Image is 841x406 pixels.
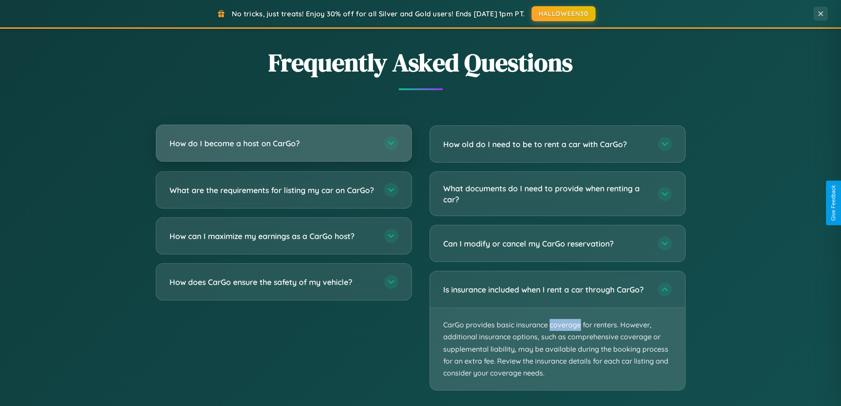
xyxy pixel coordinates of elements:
h3: How old do I need to be to rent a car with CarGo? [443,139,649,150]
h3: What are the requirements for listing my car on CarGo? [170,185,375,196]
h3: Is insurance included when I rent a car through CarGo? [443,284,649,295]
button: HALLOWEEN30 [532,6,596,21]
h3: Can I modify or cancel my CarGo reservation? [443,238,649,249]
div: Give Feedback [830,185,837,221]
h2: Frequently Asked Questions [156,46,686,80]
h3: How do I become a host on CarGo? [170,138,375,149]
span: No tricks, just treats! Enjoy 30% off for all Silver and Gold users! Ends [DATE] 1pm PT. [232,9,525,18]
h3: What documents do I need to provide when renting a car? [443,183,649,205]
h3: How does CarGo ensure the safety of my vehicle? [170,277,375,288]
h3: How can I maximize my earnings as a CarGo host? [170,231,375,242]
p: CarGo provides basic insurance coverage for renters. However, additional insurance options, such ... [430,308,685,390]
